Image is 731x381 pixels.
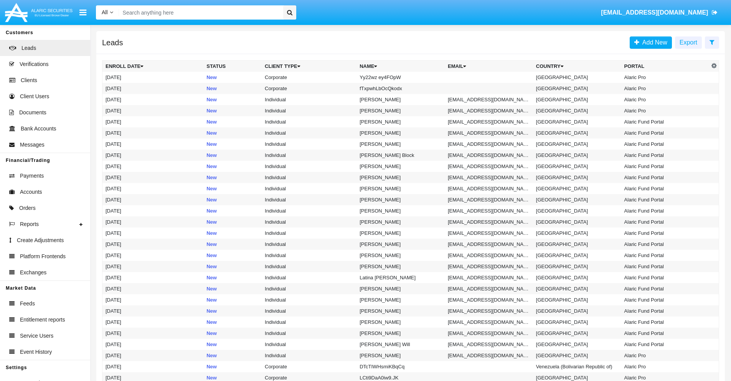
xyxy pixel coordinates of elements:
td: Alaric Fund Portal [621,294,710,305]
td: New [203,127,262,139]
td: Alaric Fund Portal [621,228,710,239]
td: [GEOGRAPHIC_DATA] [533,261,621,272]
td: [GEOGRAPHIC_DATA] [533,105,621,116]
td: [EMAIL_ADDRESS][DOMAIN_NAME] [445,172,533,183]
td: Individual [262,161,356,172]
td: New [203,183,262,194]
td: Individual [262,328,356,339]
td: [EMAIL_ADDRESS][DOMAIN_NAME] [445,216,533,228]
td: [DATE] [102,339,204,350]
td: [EMAIL_ADDRESS][DOMAIN_NAME] [445,272,533,283]
td: [DATE] [102,161,204,172]
td: Alaric Fund Portal [621,272,710,283]
td: New [203,83,262,94]
td: New [203,172,262,183]
td: [GEOGRAPHIC_DATA] [533,116,621,127]
th: Email [445,61,533,72]
td: [DATE] [102,83,204,94]
td: [EMAIL_ADDRESS][DOMAIN_NAME] [445,283,533,294]
td: [DATE] [102,105,204,116]
td: [GEOGRAPHIC_DATA] [533,183,621,194]
td: New [203,194,262,205]
td: New [203,261,262,272]
td: Individual [262,228,356,239]
td: [PERSON_NAME] [356,261,445,272]
td: Individual [262,183,356,194]
td: [PERSON_NAME] [356,239,445,250]
td: [EMAIL_ADDRESS][DOMAIN_NAME] [445,317,533,328]
td: [GEOGRAPHIC_DATA] [533,339,621,350]
th: Country [533,61,621,72]
td: New [203,161,262,172]
td: New [203,116,262,127]
td: New [203,105,262,116]
td: [GEOGRAPHIC_DATA] [533,127,621,139]
td: New [203,361,262,372]
a: All [96,8,119,16]
span: Service Users [20,332,53,340]
td: [DATE] [102,150,204,161]
td: [GEOGRAPHIC_DATA] [533,172,621,183]
td: [EMAIL_ADDRESS][DOMAIN_NAME] [445,228,533,239]
td: Alaric Pro [621,361,710,372]
td: DTcTIWHsmiKBqCq [356,361,445,372]
td: [EMAIL_ADDRESS][DOMAIN_NAME] [445,205,533,216]
td: Alaric Pro [621,105,710,116]
td: Individual [262,272,356,283]
span: [EMAIL_ADDRESS][DOMAIN_NAME] [601,9,708,16]
td: [DATE] [102,116,204,127]
td: [DATE] [102,294,204,305]
td: [DATE] [102,250,204,261]
td: Alaric Pro [621,94,710,105]
td: Alaric Pro [621,350,710,361]
button: Export [675,36,702,49]
span: Payments [20,172,44,180]
td: [PERSON_NAME] [356,228,445,239]
td: [EMAIL_ADDRESS][DOMAIN_NAME] [445,127,533,139]
td: Alaric Fund Portal [621,161,710,172]
td: Individual [262,294,356,305]
td: New [203,339,262,350]
th: Name [356,61,445,72]
td: [DATE] [102,350,204,361]
td: New [203,305,262,317]
td: Individual [262,139,356,150]
span: Documents [19,109,46,117]
td: Individual [262,305,356,317]
span: Messages [20,141,45,149]
th: Portal [621,61,710,72]
span: Leads [21,44,36,52]
td: Latina [PERSON_NAME] [356,272,445,283]
td: [DATE] [102,272,204,283]
td: [DATE] [102,94,204,105]
span: Accounts [20,188,42,196]
td: [PERSON_NAME] [356,139,445,150]
td: [DATE] [102,317,204,328]
td: [PERSON_NAME] [356,283,445,294]
td: Alaric Fund Portal [621,339,710,350]
td: Alaric Fund Portal [621,250,710,261]
input: Search [119,5,281,20]
td: [PERSON_NAME] Block [356,150,445,161]
span: Orders [19,204,36,212]
td: Yy22wz ey4FOpW [356,72,445,83]
td: [GEOGRAPHIC_DATA] [533,161,621,172]
td: fTxpwhLbOcQkodx [356,83,445,94]
td: [DATE] [102,261,204,272]
span: Clients [21,76,37,84]
td: [DATE] [102,228,204,239]
td: [PERSON_NAME] [356,328,445,339]
span: Platform Frontends [20,252,66,261]
td: Alaric Fund Portal [621,183,710,194]
td: Alaric Fund Portal [621,116,710,127]
td: Individual [262,205,356,216]
td: [DATE] [102,216,204,228]
td: [PERSON_NAME] [356,305,445,317]
td: New [203,72,262,83]
td: Alaric Fund Portal [621,127,710,139]
td: [GEOGRAPHIC_DATA] [533,94,621,105]
td: [PERSON_NAME] [356,183,445,194]
a: Add New [630,36,672,49]
td: [PERSON_NAME] [356,94,445,105]
td: New [203,139,262,150]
